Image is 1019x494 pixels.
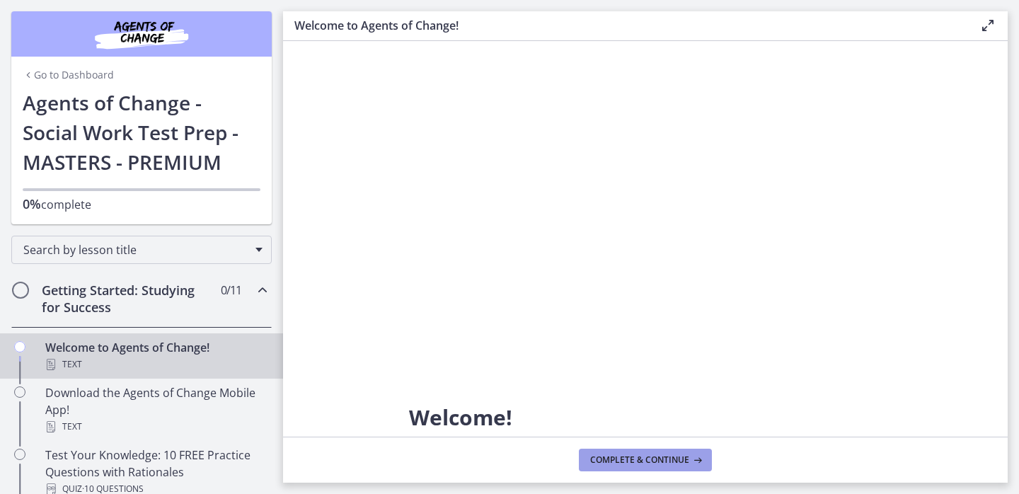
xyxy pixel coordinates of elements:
[23,88,260,177] h1: Agents of Change - Social Work Test Prep - MASTERS - PREMIUM
[45,356,266,373] div: Text
[409,403,512,432] span: Welcome!
[294,17,957,34] h3: Welcome to Agents of Change!
[23,242,248,258] span: Search by lesson title
[221,282,241,299] span: 0 / 11
[23,195,260,213] p: complete
[11,236,272,264] div: Search by lesson title
[42,282,214,316] h2: Getting Started: Studying for Success
[23,68,114,82] a: Go to Dashboard
[23,195,41,212] span: 0%
[45,384,266,435] div: Download the Agents of Change Mobile App!
[579,449,712,471] button: Complete & continue
[45,418,266,435] div: Text
[45,339,266,373] div: Welcome to Agents of Change!
[590,454,689,466] span: Complete & continue
[57,17,226,51] img: Agents of Change Social Work Test Prep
